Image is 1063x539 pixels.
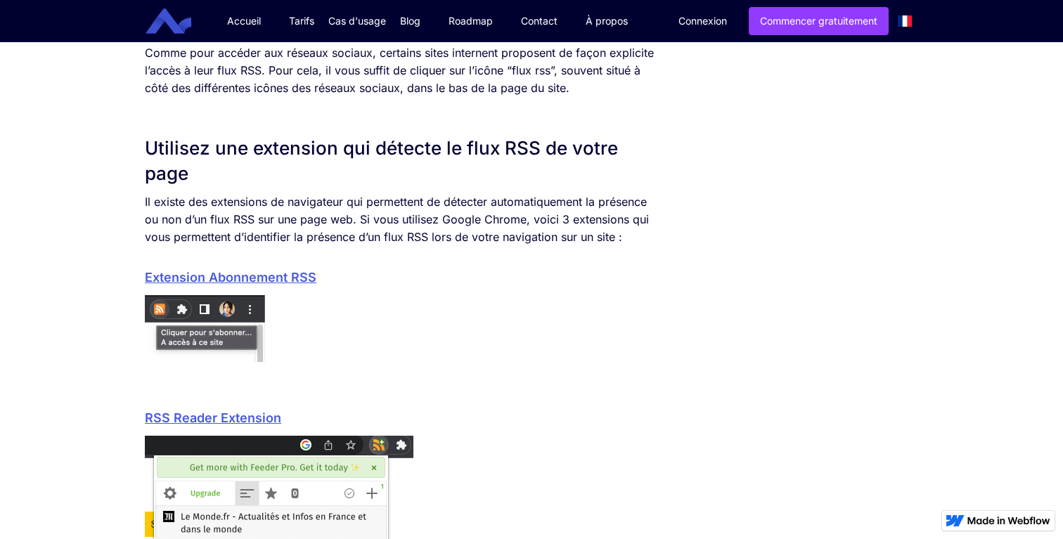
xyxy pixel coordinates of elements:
a: RSS Reader Extension [145,410,281,425]
h2: Utilisez une extension qui détecte le flux RSS de votre page [145,136,656,186]
a: home [156,8,202,34]
p: Comme pour accéder aux réseaux sociaux, certains sites internent proposent de façon explicite l’a... [145,44,656,97]
img: Capture d’écran montrant l’extension Abonnement RSS [145,295,265,362]
p: ‍ [145,104,656,122]
div: Cas d'usage [328,14,386,28]
img: Made in Webflow [967,517,1050,525]
p: ‍ [145,369,656,387]
p: Il existe des extensions de navigateur qui permettent de détecter automatiquement la présence ou ... [145,193,656,246]
a: Commencer gratuitement [749,7,889,35]
a: Extension Abonnement RSS [145,270,316,285]
a: Connexion [668,8,737,34]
